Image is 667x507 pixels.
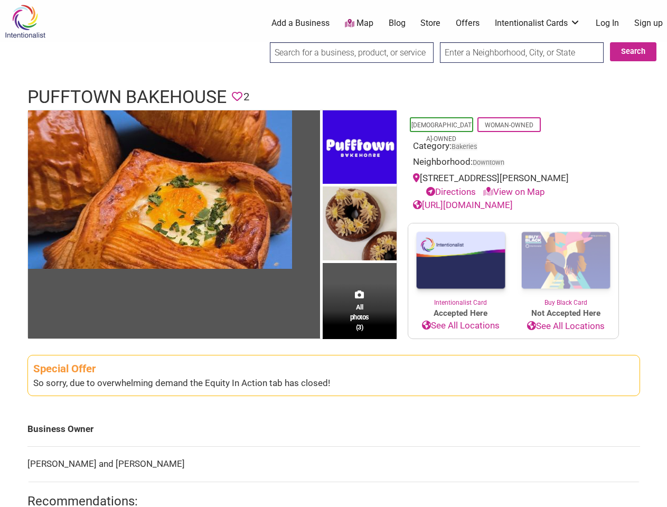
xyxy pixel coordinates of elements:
[513,223,618,308] a: Buy Black Card
[27,447,640,482] td: [PERSON_NAME] and [PERSON_NAME]
[610,42,656,61] button: Search
[28,110,292,269] img: Pufftown Bakehouse - Croissants
[27,412,640,447] td: Business Owner
[413,200,513,210] a: [URL][DOMAIN_NAME]
[33,361,634,377] div: Special Offer
[323,110,397,187] img: Pufftown Bakehouse - Logo
[452,143,477,151] a: Bakeries
[323,186,397,263] img: Pufftown Bakehouse - Sweet Croissants
[596,17,619,29] a: Log In
[440,42,604,63] input: Enter a Neighborhood, City, or State
[345,17,373,30] a: Map
[513,307,618,320] span: Not Accepted Here
[413,172,614,199] div: [STREET_ADDRESS][PERSON_NAME]
[350,302,369,332] span: All photos (3)
[495,17,580,29] a: Intentionalist Cards
[513,320,618,333] a: See All Locations
[33,377,634,390] div: So sorry, due to overwhelming demand the Equity In Action tab has closed!
[408,223,513,307] a: Intentionalist Card
[485,121,533,129] a: Woman-Owned
[413,139,614,156] div: Category:
[411,121,472,143] a: [DEMOGRAPHIC_DATA]-Owned
[634,17,663,29] a: Sign up
[413,155,614,172] div: Neighborhood:
[27,84,227,110] h1: Pufftown Bakehouse
[271,17,330,29] a: Add a Business
[420,17,440,29] a: Store
[473,159,504,166] span: Downtown
[483,186,545,197] a: View on Map
[426,186,476,197] a: Directions
[270,42,434,63] input: Search for a business, product, or service
[513,223,618,298] img: Buy Black Card
[408,319,513,333] a: See All Locations
[243,89,249,105] span: 2
[408,307,513,320] span: Accepted Here
[456,17,480,29] a: Offers
[408,223,513,298] img: Intentionalist Card
[389,17,406,29] a: Blog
